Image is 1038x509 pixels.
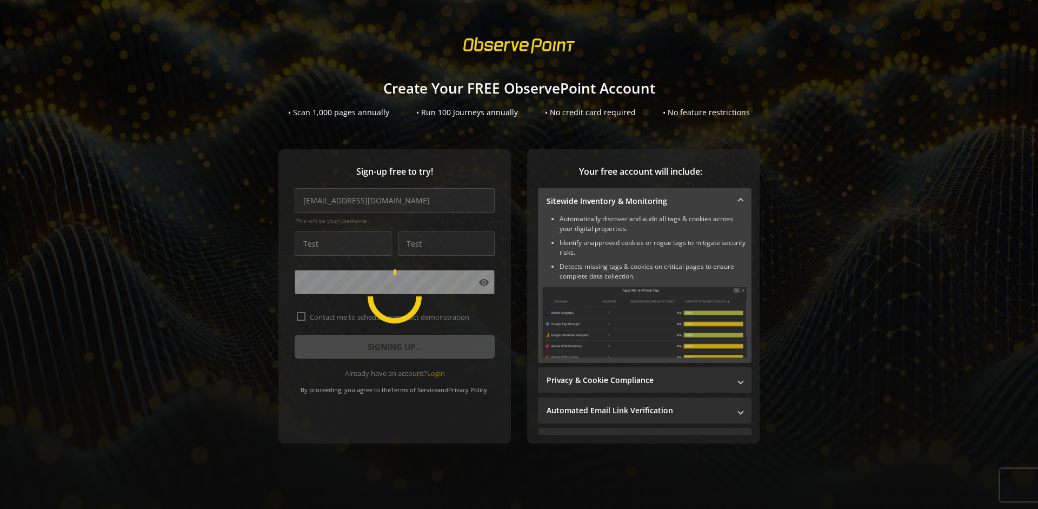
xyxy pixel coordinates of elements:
[416,107,518,118] div: • Run 100 Journeys annually
[547,375,730,386] mat-panel-title: Privacy & Cookie Compliance
[542,287,747,358] img: Sitewide Inventory & Monitoring
[538,188,751,214] mat-expansion-panel-header: Sitewide Inventory & Monitoring
[538,428,751,454] mat-expansion-panel-header: Performance Monitoring with Web Vitals
[560,262,747,281] li: Detects missing tags & cookies on critical pages to ensure complete data collection.
[663,107,750,118] div: • No feature restrictions
[538,214,751,363] div: Sitewide Inventory & Monitoring
[538,367,751,393] mat-expansion-panel-header: Privacy & Cookie Compliance
[538,398,751,424] mat-expansion-panel-header: Automated Email Link Verification
[547,196,730,207] mat-panel-title: Sitewide Inventory & Monitoring
[448,386,487,394] a: Privacy Policy
[560,214,747,234] li: Automatically discover and audit all tags & cookies across your digital properties.
[560,238,747,257] li: Identify unapproved cookies or rogue tags to mitigate security risks.
[295,379,495,394] div: By proceeding, you agree to the and .
[391,386,437,394] a: Terms of Service
[547,405,730,416] mat-panel-title: Automated Email Link Verification
[288,107,389,118] div: • Scan 1,000 pages annually
[545,107,636,118] div: • No credit card required
[295,166,495,178] span: Sign-up free to try!
[538,166,743,178] span: Your free account will include:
